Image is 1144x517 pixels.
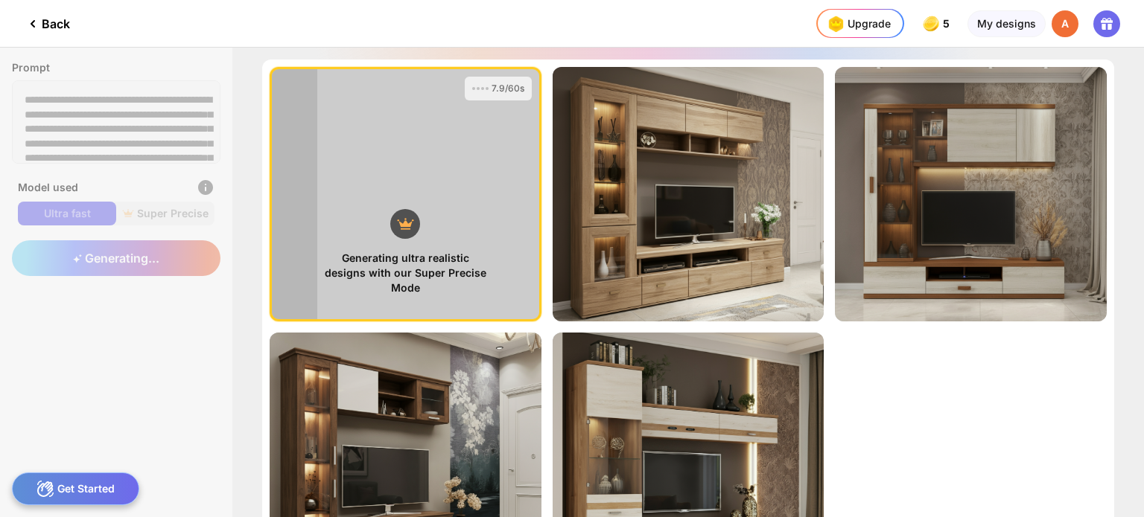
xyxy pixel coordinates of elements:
[492,83,524,94] div: 7.9/60s
[1052,10,1078,37] div: A
[24,15,70,33] div: Back
[967,10,1046,37] div: My designs
[943,18,953,30] span: 5
[322,251,489,295] div: Generating ultra realistic designs with our Super Precise Mode
[12,472,139,505] div: Get Started
[824,12,891,36] div: Upgrade
[824,12,848,36] img: upgrade-nav-btn-icon.gif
